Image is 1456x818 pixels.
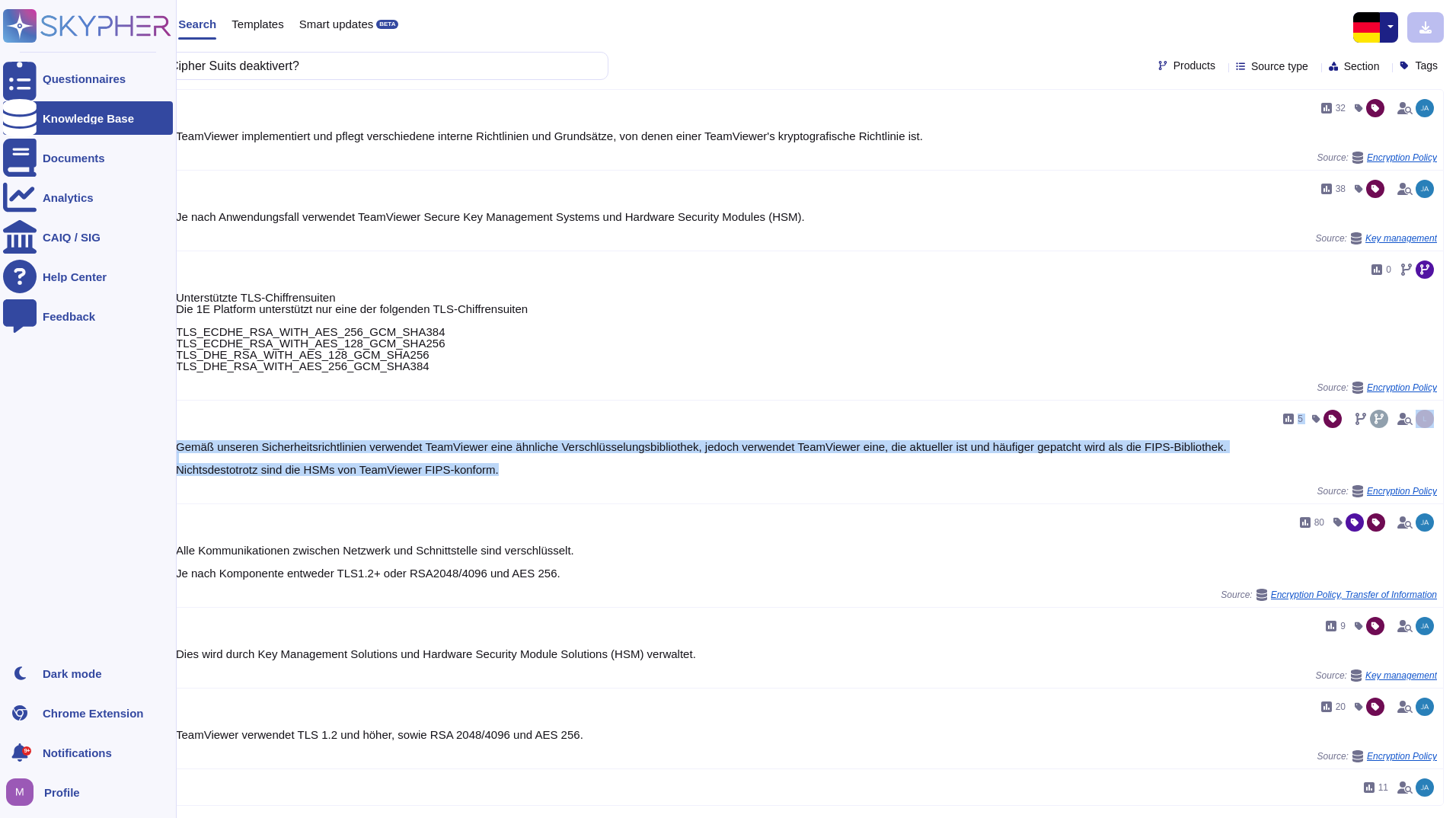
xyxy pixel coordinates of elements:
[43,747,112,759] span: Notifications
[1367,752,1437,761] span: Encryption Policy
[1316,669,1437,682] span: Source:
[1336,702,1346,711] span: 20
[1298,414,1303,423] span: 5
[176,441,1437,475] div: Gemäß unseren Sicherheitsrichtlinien verwendet TeamViewer eine ähnliche Verschlüsselungsbibliothe...
[1386,265,1391,274] span: 0
[1365,671,1437,680] span: Key management
[1367,487,1437,496] span: Encryption Policy
[1416,513,1434,532] img: user
[176,211,1437,222] div: Je nach Anwendungsfall verwendet TeamViewer Secure Key Management Systems und Hardware Security M...
[1336,184,1346,193] span: 38
[1367,153,1437,162] span: Encryption Policy
[44,787,80,798] span: Profile
[1317,750,1437,762] span: Source:
[1367,383,1437,392] span: Encryption Policy
[1365,234,1437,243] span: Key management
[3,62,173,95] a: Questionnaires
[22,746,31,756] div: 9+
[178,18,216,30] span: Search
[3,141,173,174] a: Documents
[3,220,173,254] a: CAIQ / SIG
[3,101,173,135] a: Knowledge Base
[1314,518,1324,527] span: 80
[1317,152,1437,164] span: Source:
[43,271,107,283] div: Help Center
[3,299,173,333] a: Feedback
[43,192,94,203] div: Analytics
[1416,617,1434,635] img: user
[176,545,1437,579] div: Alle Kommunikationen zwischen Netzwerk und Schnittstelle sind verschlüsselt. Je nach Komponente e...
[1416,698,1434,716] img: user
[176,648,1437,660] div: Dies wird durch Key Management Solutions und Hardware Security Module Solutions (HSM) verwaltet.
[1336,104,1346,113] span: 32
[231,18,283,30] span: Templates
[176,729,1437,740] div: TeamViewer verwendet TLS 1.2 und höher, sowie RSA 2048/4096 und AES 256.
[43,311,95,322] div: Feedback
[3,696,173,730] a: Chrome Extension
[3,775,44,809] button: user
[1415,60,1438,71] span: Tags
[176,130,1437,142] div: TeamViewer implementiert und pflegt verschiedene interne Richtlinien und Grundsätze, von denen ei...
[43,232,101,243] div: CAIQ / SIG
[3,181,173,214] a: Analytics
[1353,12,1384,43] img: de
[176,292,1437,372] div: Unterstützte TLS-Chiffrensuiten Die 1E Platform unterstützt nur eine der folgenden TLS-Chiffrensu...
[1317,382,1437,394] span: Source:
[1416,778,1434,797] img: user
[1378,783,1388,792] span: 11
[1344,61,1380,72] span: Section
[1173,60,1215,71] span: Products
[43,708,144,719] div: Chrome Extension
[43,113,134,124] div: Knowledge Base
[1251,61,1308,72] span: Source type
[1416,410,1434,428] img: user
[1317,485,1437,497] span: Source:
[299,18,374,30] span: Smart updates
[1221,589,1437,601] span: Source:
[6,778,34,806] img: user
[1416,99,1434,117] img: user
[376,20,398,29] div: BETA
[3,260,173,293] a: Help Center
[43,152,105,164] div: Documents
[43,668,102,679] div: Dark mode
[60,53,592,79] input: Search a question or template...
[1416,180,1434,198] img: user
[1316,232,1437,244] span: Source:
[1271,590,1437,599] span: Encryption Policy, Transfer of Information
[43,73,126,85] div: Questionnaires
[1340,621,1346,631] span: 9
